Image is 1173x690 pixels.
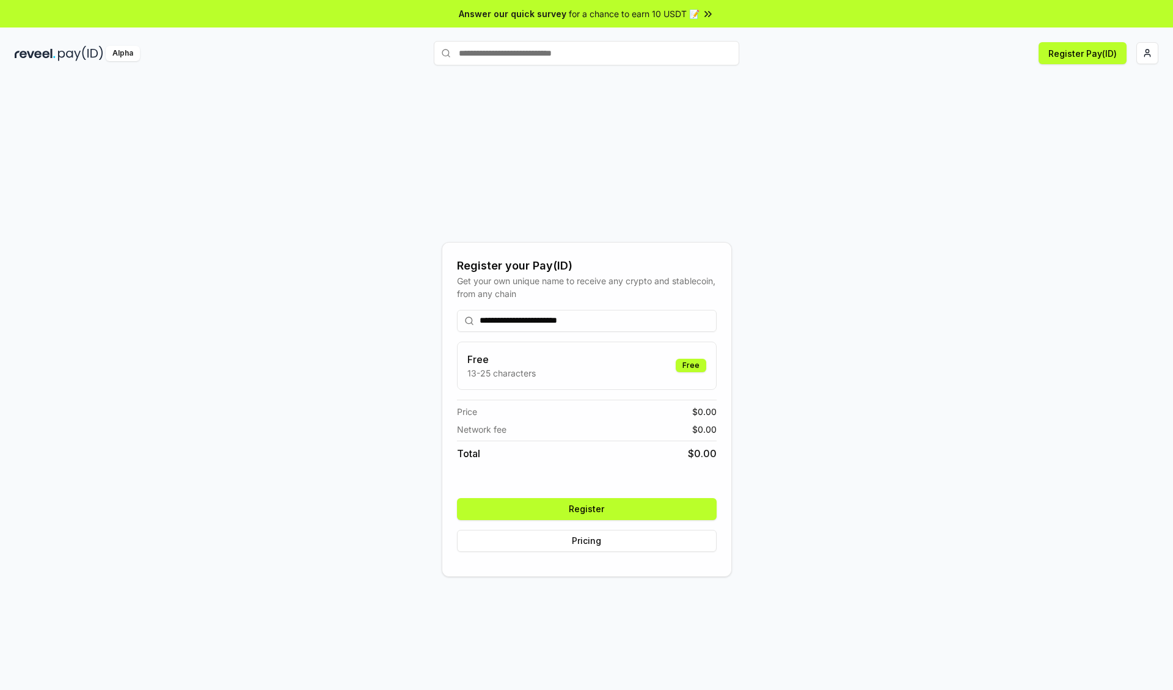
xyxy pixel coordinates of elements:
[1039,42,1127,64] button: Register Pay(ID)
[688,446,717,461] span: $ 0.00
[457,498,717,520] button: Register
[15,46,56,61] img: reveel_dark
[106,46,140,61] div: Alpha
[457,423,506,436] span: Network fee
[676,359,706,372] div: Free
[457,530,717,552] button: Pricing
[457,405,477,418] span: Price
[459,7,566,20] span: Answer our quick survey
[457,257,717,274] div: Register your Pay(ID)
[457,446,480,461] span: Total
[467,367,536,380] p: 13-25 characters
[569,7,700,20] span: for a chance to earn 10 USDT 📝
[457,274,717,300] div: Get your own unique name to receive any crypto and stablecoin, from any chain
[467,352,536,367] h3: Free
[58,46,103,61] img: pay_id
[692,423,717,436] span: $ 0.00
[692,405,717,418] span: $ 0.00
